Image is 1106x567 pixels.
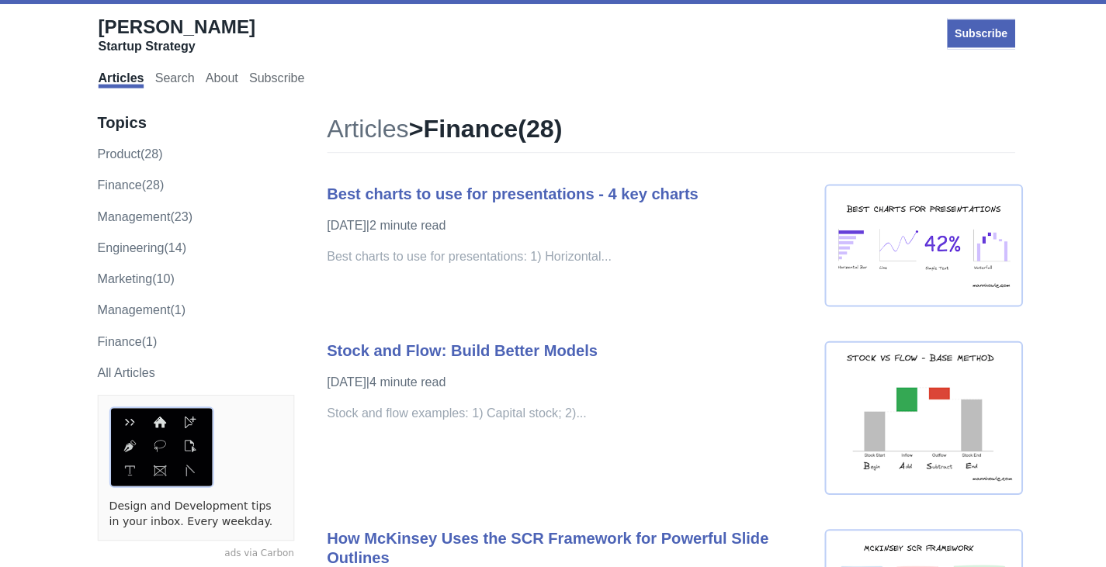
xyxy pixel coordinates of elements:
img: best chart presentaion [820,183,1018,305]
a: Subscribe [248,71,303,88]
a: Stock and Flow: Build Better Models [325,340,595,357]
div: Startup Strategy [98,39,254,54]
p: Stock and flow examples: 1) Capital stock; 2)... [325,402,804,420]
p: [DATE] | 4 minute read [325,371,804,389]
a: product(28) [97,147,162,160]
a: marketing(10) [97,271,174,284]
h3: Topics [97,112,293,132]
h1: > ( 28 ) [325,112,1010,152]
img: stock and flow [820,339,1018,492]
img: ads via Carbon [109,404,213,485]
span: [PERSON_NAME] [98,16,254,37]
a: Search [154,71,193,88]
a: How McKinsey Uses the SCR Framework for Powerful Slide Outlines [325,527,764,563]
a: About [204,71,237,88]
span: finance [421,114,515,142]
a: All Articles [97,364,154,377]
a: ads via Carbon [97,544,293,558]
a: Finance(1) [97,333,156,346]
a: Articles [98,71,144,88]
a: Design and Development tips in your inbox. Every weekday. [109,496,281,526]
a: finance(28) [97,178,163,191]
a: Management(1) [97,302,185,315]
a: management(23) [97,209,192,222]
a: Best charts to use for presentations - 4 key charts [325,184,695,201]
a: [PERSON_NAME]Startup Strategy [98,16,254,54]
a: Subscribe [941,18,1010,49]
a: engineering(14) [97,240,185,253]
a: Articles [325,114,407,142]
p: Best charts to use for presentations: 1) Horizontal... [325,246,804,264]
p: [DATE] | 2 minute read [325,215,804,233]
